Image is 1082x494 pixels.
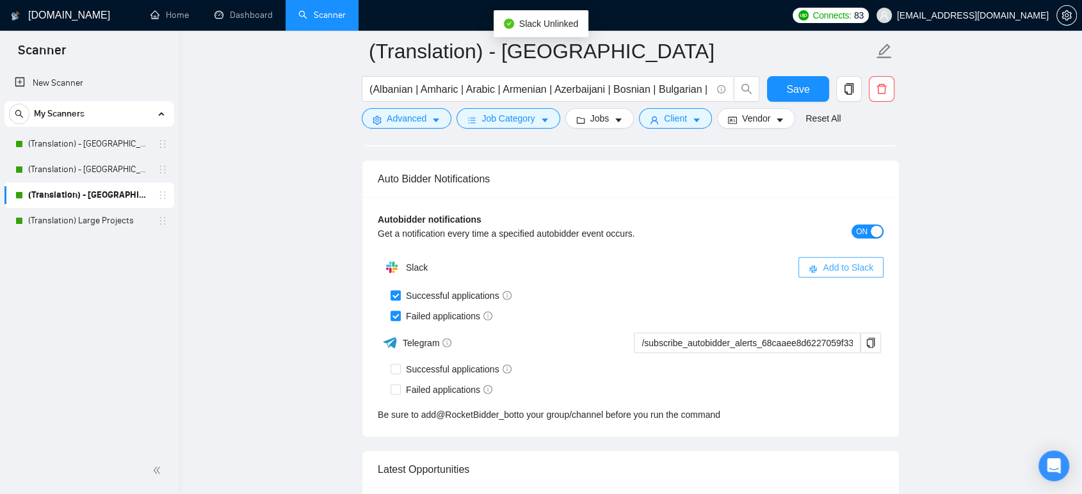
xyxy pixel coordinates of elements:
[1038,450,1069,481] div: Open Intercom Messenger
[717,85,725,93] span: info-circle
[401,309,497,323] span: Failed applications
[401,362,517,376] span: Successful applications
[378,408,884,422] div: Be sure to add to your group/channel before you run the command
[9,104,29,124] button: search
[614,115,623,125] span: caret-down
[565,108,634,129] button: folderJobscaret-down
[481,111,535,125] span: Job Category
[4,101,174,234] li: My Scanners
[214,10,273,20] a: dashboardDashboard
[28,157,150,182] a: (Translation) - [GEOGRAPHIC_DATA]
[836,76,862,102] button: copy
[401,289,517,303] span: Successful applications
[442,339,451,347] span: info-circle
[503,291,512,300] span: info-circle
[157,164,168,175] span: holder
[734,76,759,102] button: search
[4,70,174,96] li: New Scanner
[483,385,492,394] span: info-circle
[362,108,451,129] button: settingAdvancedcaret-down
[664,111,687,125] span: Client
[387,111,426,125] span: Advanced
[467,115,476,125] span: bars
[11,6,20,26] img: logo
[378,161,884,197] div: Auto Bidder Notifications
[812,8,851,22] span: Connects:
[10,109,29,118] span: search
[786,81,809,97] span: Save
[861,338,880,348] span: copy
[519,19,579,29] span: Slack Unlinked
[28,131,150,157] a: (Translation) - [GEOGRAPHIC_DATA]
[369,81,711,97] input: Search Freelance Jobs...
[378,214,481,225] b: Autobidder notifications
[8,41,76,68] span: Scanner
[298,10,346,20] a: searchScanner
[590,111,610,125] span: Jobs
[382,335,398,351] img: ww3wtPAAAAAElFTkSuQmCC
[456,108,560,129] button: barsJob Categorycaret-down
[373,115,382,125] span: setting
[798,10,809,20] img: upwork-logo.png
[504,19,514,29] span: check-circle
[876,43,892,60] span: edit
[403,338,452,348] span: Telegram
[869,83,894,95] span: delete
[869,76,894,102] button: delete
[406,262,428,273] span: Slack
[805,111,841,125] a: Reset All
[378,451,884,488] div: Latest Opportunities
[157,190,168,200] span: holder
[28,208,150,234] a: (Translation) Large Projects
[650,115,659,125] span: user
[767,76,829,102] button: Save
[152,464,165,477] span: double-left
[401,383,497,397] span: Failed applications
[432,115,440,125] span: caret-down
[34,101,85,127] span: My Scanners
[503,365,512,374] span: info-circle
[540,115,549,125] span: caret-down
[775,115,784,125] span: caret-down
[1056,5,1077,26] button: setting
[742,111,770,125] span: Vendor
[28,182,150,208] a: (Translation) - [GEOGRAPHIC_DATA]
[379,255,405,280] img: hpQkSZIkSZIkSZIkSZIkSZIkSZIkSZIkSZIkSZIkSZIkSZIkSZIkSZIkSZIkSZIkSZIkSZIkSZIkSZIkSZIkSZIkSZIkSZIkS...
[639,108,712,129] button: userClientcaret-down
[483,312,492,321] span: info-circle
[157,139,168,149] span: holder
[717,108,795,129] button: idcardVendorcaret-down
[809,264,818,274] span: slack
[369,35,873,67] input: Scanner name...
[1056,10,1077,20] a: setting
[880,11,889,20] span: user
[798,257,884,278] button: slackAdd to Slack
[856,225,868,239] span: ON
[837,83,861,95] span: copy
[692,115,701,125] span: caret-down
[734,83,759,95] span: search
[150,10,189,20] a: homeHome
[860,333,881,353] button: copy
[157,216,168,226] span: holder
[436,408,517,422] a: @RocketBidder_bot
[823,260,873,275] span: Add to Slack
[378,227,757,241] div: Get a notification every time a specified autobidder event occurs.
[576,115,585,125] span: folder
[728,115,737,125] span: idcard
[854,8,864,22] span: 83
[15,70,164,96] a: New Scanner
